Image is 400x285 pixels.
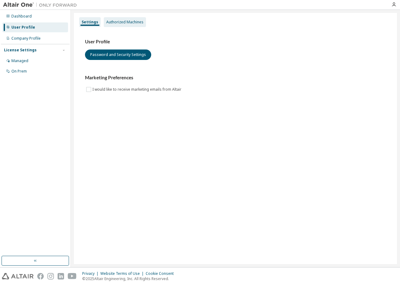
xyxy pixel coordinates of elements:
[85,39,386,45] h3: User Profile
[3,2,80,8] img: Altair One
[11,69,27,74] div: On Prem
[11,14,32,19] div: Dashboard
[82,271,100,276] div: Privacy
[11,36,41,41] div: Company Profile
[47,273,54,279] img: instagram.svg
[2,273,34,279] img: altair_logo.svg
[11,25,35,30] div: User Profile
[4,48,37,53] div: License Settings
[85,75,386,81] h3: Marketing Preferences
[106,20,143,25] div: Authorized Machines
[92,86,183,93] label: I would like to receive marketing emails from Altair
[100,271,146,276] div: Website Terms of Use
[82,20,98,25] div: Settings
[58,273,64,279] img: linkedin.svg
[146,271,177,276] div: Cookie Consent
[82,276,177,281] p: © 2025 Altair Engineering, Inc. All Rights Reserved.
[68,273,77,279] img: youtube.svg
[85,49,151,60] button: Password and Security Settings
[37,273,44,279] img: facebook.svg
[11,58,28,63] div: Managed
